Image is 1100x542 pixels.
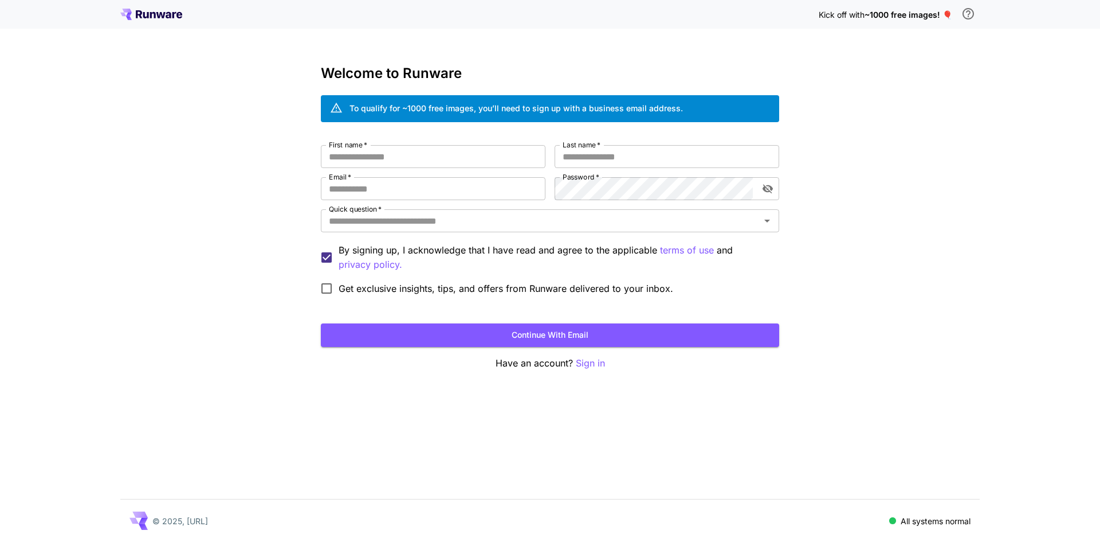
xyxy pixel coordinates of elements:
p: privacy policy. [339,258,402,272]
label: Password [563,172,599,182]
button: By signing up, I acknowledge that I have read and agree to the applicable and privacy policy. [660,243,714,258]
h3: Welcome to Runware [321,65,779,81]
p: © 2025, [URL] [152,515,208,527]
button: Open [759,213,775,229]
button: Sign in [576,356,605,371]
label: Quick question [329,204,382,214]
span: ~1000 free images! 🎈 [865,10,952,20]
label: First name [329,140,367,150]
p: All systems normal [901,515,971,527]
button: toggle password visibility [757,178,778,199]
div: To qualify for ~1000 free images, you’ll need to sign up with a business email address. [349,102,683,114]
span: Kick off with [819,10,865,20]
button: In order to qualify for free credit, you need to sign up with a business email address and click ... [957,2,980,25]
button: Continue with email [321,323,779,347]
span: Get exclusive insights, tips, and offers from Runware delivered to your inbox. [339,282,673,295]
button: By signing up, I acknowledge that I have read and agree to the applicable terms of use and [339,258,402,272]
label: Email [329,172,351,182]
p: Have an account? [321,356,779,371]
p: terms of use [660,243,714,258]
label: Last name [563,140,600,150]
p: By signing up, I acknowledge that I have read and agree to the applicable and [339,243,770,272]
